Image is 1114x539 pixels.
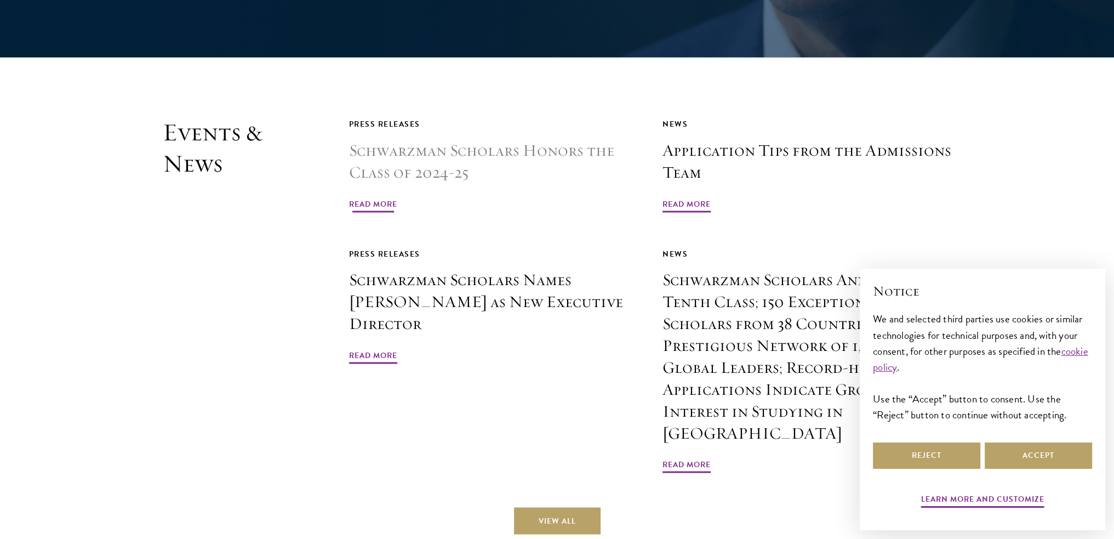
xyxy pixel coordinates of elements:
h3: Schwarzman Scholars Honors the Class of 2024-25 [349,139,638,183]
div: News [662,247,952,260]
h2: Notice [873,282,1092,300]
span: Read More [349,348,397,365]
div: We and selected third parties use cookies or similar technologies for technical purposes and, wit... [873,311,1092,422]
h3: Schwarzman Scholars Names [PERSON_NAME] as New Executive Director [349,269,638,334]
a: News Schwarzman Scholars Announces Tenth Class; 150 Exceptional Scholars from 38 Countries to Joi... [662,247,952,474]
button: Accept [985,442,1092,469]
a: Press Releases Schwarzman Scholars Names [PERSON_NAME] as New Executive Director Read More [349,247,638,365]
button: Learn more and customize [921,492,1044,509]
a: cookie policy [873,343,1088,375]
span: Read More [349,197,397,214]
h2: Events & News [163,117,294,474]
a: View All [514,507,601,534]
a: Press Releases Schwarzman Scholars Honors the Class of 2024-25 Read More [349,117,638,214]
h3: Schwarzman Scholars Announces Tenth Class; 150 Exceptional Scholars from 38 Countries to Join Pre... [662,269,952,444]
div: Press Releases [349,117,638,131]
button: Reject [873,442,980,469]
div: News [662,117,952,131]
h3: Application Tips from the Admissions Team [662,139,952,183]
span: Read More [662,457,711,474]
span: Read More [662,197,711,214]
div: Press Releases [349,247,638,260]
a: News Application Tips from the Admissions Team Read More [662,117,952,214]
